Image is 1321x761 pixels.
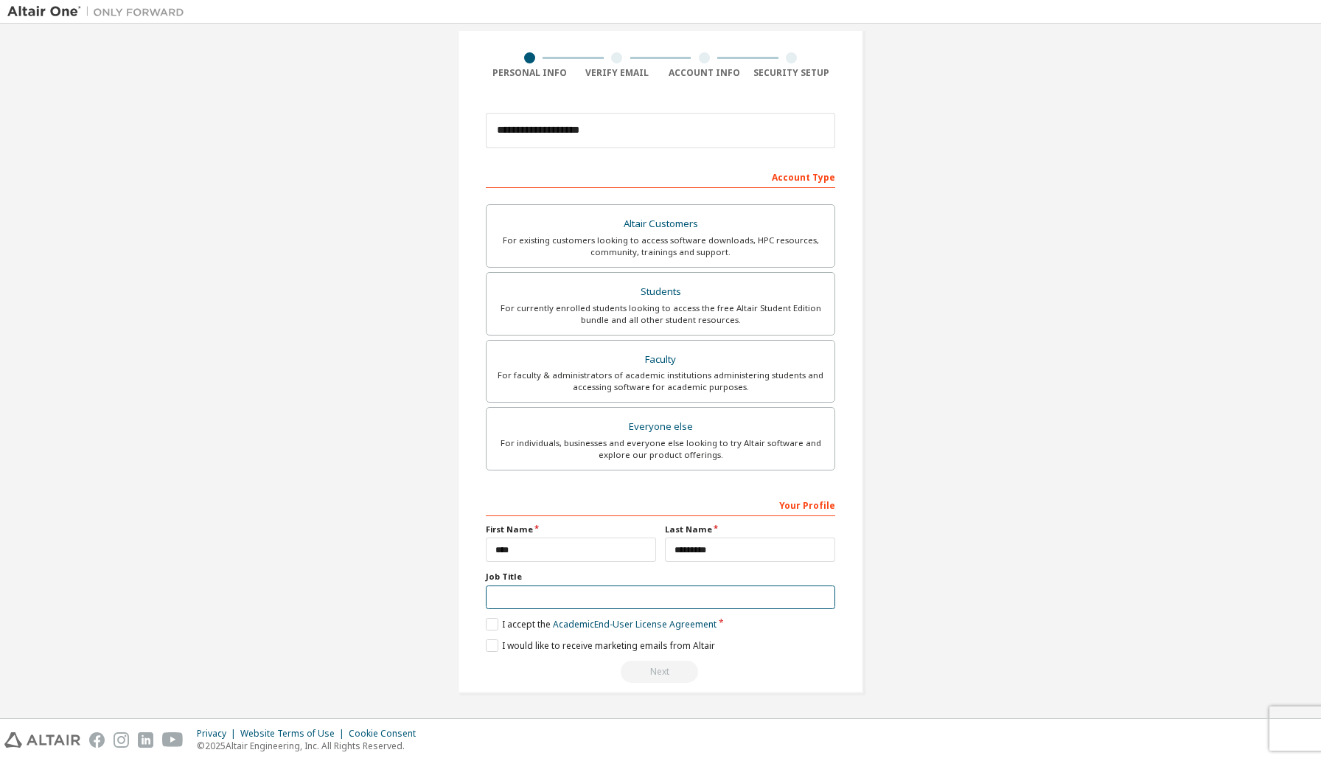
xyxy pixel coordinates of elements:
[495,437,826,461] div: For individuals, businesses and everyone else looking to try Altair software and explore our prod...
[349,728,425,740] div: Cookie Consent
[486,639,715,652] label: I would like to receive marketing emails from Altair
[486,661,835,683] div: Read and acccept EULA to continue
[197,740,425,752] p: © 2025 Altair Engineering, Inc. All Rights Reserved.
[4,732,80,748] img: altair_logo.svg
[197,728,240,740] div: Privacy
[574,67,661,79] div: Verify Email
[486,493,835,516] div: Your Profile
[486,67,574,79] div: Personal Info
[495,369,826,393] div: For faculty & administrators of academic institutions administering students and accessing softwa...
[486,524,656,535] label: First Name
[7,4,192,19] img: Altair One
[495,417,826,437] div: Everyone else
[748,67,836,79] div: Security Setup
[665,524,835,535] label: Last Name
[495,302,826,326] div: For currently enrolled students looking to access the free Altair Student Edition bundle and all ...
[495,234,826,258] div: For existing customers looking to access software downloads, HPC resources, community, trainings ...
[495,282,826,302] div: Students
[486,618,717,630] label: I accept the
[138,732,153,748] img: linkedin.svg
[114,732,129,748] img: instagram.svg
[240,728,349,740] div: Website Terms of Use
[486,164,835,188] div: Account Type
[486,571,835,583] label: Job Title
[553,618,717,630] a: Academic End-User License Agreement
[495,350,826,370] div: Faculty
[89,732,105,748] img: facebook.svg
[495,214,826,234] div: Altair Customers
[162,732,184,748] img: youtube.svg
[660,67,748,79] div: Account Info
